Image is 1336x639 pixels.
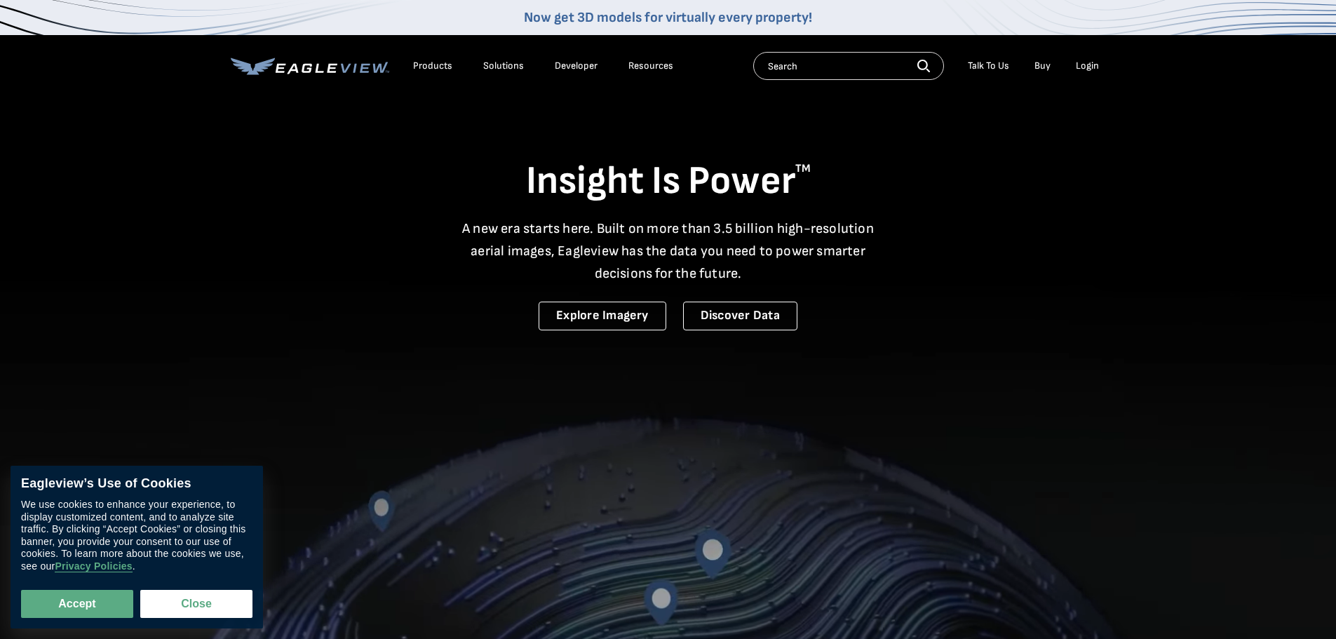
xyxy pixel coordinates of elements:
a: Explore Imagery [539,302,666,330]
p: A new era starts here. Built on more than 3.5 billion high-resolution aerial images, Eagleview ha... [454,217,883,285]
div: Solutions [483,60,524,72]
div: Products [413,60,452,72]
div: We use cookies to enhance your experience, to display customized content, and to analyze site tra... [21,499,252,572]
a: Discover Data [683,302,797,330]
a: Buy [1034,60,1051,72]
sup: TM [795,162,811,175]
input: Search [753,52,944,80]
button: Close [140,590,252,618]
div: Eagleview’s Use of Cookies [21,476,252,492]
div: Login [1076,60,1099,72]
a: Now get 3D models for virtually every property! [524,9,812,26]
div: Resources [628,60,673,72]
a: Developer [555,60,598,72]
h1: Insight Is Power [231,157,1106,206]
button: Accept [21,590,133,618]
div: Talk To Us [968,60,1009,72]
a: Privacy Policies [55,560,132,572]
